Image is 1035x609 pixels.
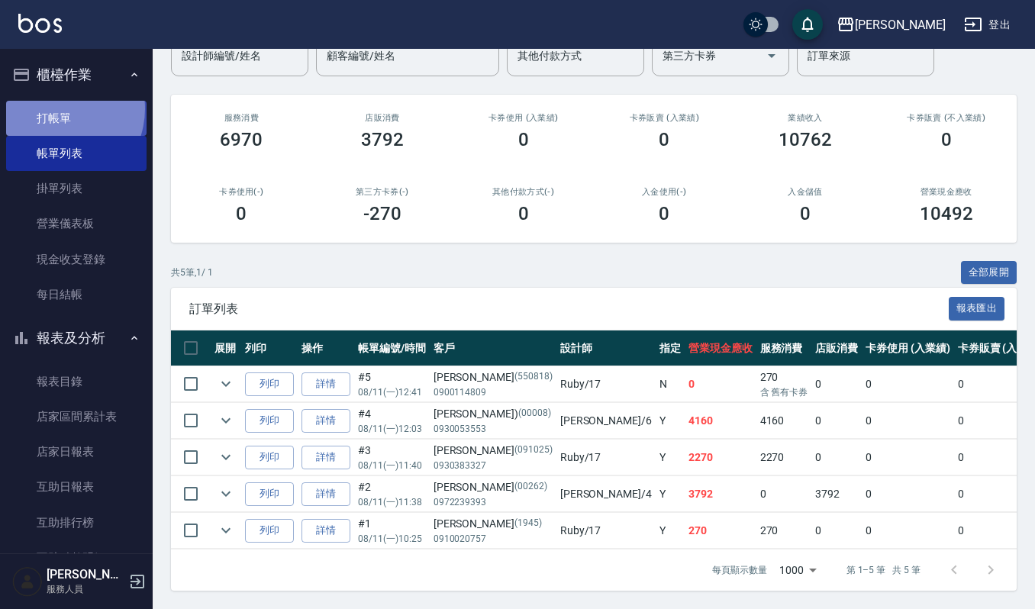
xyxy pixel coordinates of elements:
[301,446,350,469] a: 詳情
[862,440,954,475] td: 0
[756,330,812,366] th: 服務消費
[659,129,669,150] h3: 0
[862,403,954,439] td: 0
[330,113,435,123] h2: 店販消費
[792,9,823,40] button: save
[6,540,147,575] a: 互助點數明細
[920,203,973,224] h3: 10492
[659,203,669,224] h3: 0
[941,129,952,150] h3: 0
[434,422,553,436] p: 0930053553
[656,440,685,475] td: Y
[685,403,756,439] td: 4160
[556,366,656,402] td: Ruby /17
[514,479,547,495] p: (00262)
[6,242,147,277] a: 現金收支登錄
[756,476,812,512] td: 0
[434,369,553,385] div: [PERSON_NAME]
[434,385,553,399] p: 0900114809
[363,203,401,224] h3: -270
[556,513,656,549] td: Ruby /17
[656,476,685,512] td: Y
[6,364,147,399] a: 報表目錄
[656,513,685,549] td: Y
[434,479,553,495] div: [PERSON_NAME]
[245,409,294,433] button: 列印
[301,372,350,396] a: 詳情
[358,385,426,399] p: 08/11 (一) 12:41
[330,187,435,197] h2: 第三方卡券(-)
[753,113,858,123] h2: 業績收入
[354,366,430,402] td: #5
[811,366,862,402] td: 0
[358,422,426,436] p: 08/11 (一) 12:03
[298,330,354,366] th: 操作
[811,513,862,549] td: 0
[430,330,556,366] th: 客戶
[830,9,952,40] button: [PERSON_NAME]
[6,434,147,469] a: 店家日報表
[612,113,717,123] h2: 卡券販賣 (入業績)
[685,366,756,402] td: 0
[189,301,949,317] span: 訂單列表
[811,440,862,475] td: 0
[214,446,237,469] button: expand row
[354,403,430,439] td: #4
[220,129,263,150] h3: 6970
[434,495,553,509] p: 0972239393
[556,440,656,475] td: Ruby /17
[236,203,247,224] h3: 0
[6,399,147,434] a: 店家區間累計表
[514,443,553,459] p: (091025)
[773,549,822,591] div: 1000
[800,203,811,224] h3: 0
[862,330,954,366] th: 卡券使用 (入業績)
[434,443,553,459] div: [PERSON_NAME]
[685,513,756,549] td: 270
[301,409,350,433] a: 詳情
[354,476,430,512] td: #2
[846,563,921,577] p: 第 1–5 筆 共 5 筆
[6,101,147,136] a: 打帳單
[756,440,812,475] td: 2270
[862,366,954,402] td: 0
[656,330,685,366] th: 指定
[656,366,685,402] td: N
[214,409,237,432] button: expand row
[779,129,832,150] h3: 10762
[434,406,553,422] div: [PERSON_NAME])
[189,113,294,123] h3: 服務消費
[47,582,124,596] p: 服務人員
[811,330,862,366] th: 店販消費
[556,330,656,366] th: 設計師
[245,446,294,469] button: 列印
[245,372,294,396] button: 列印
[471,187,576,197] h2: 其他付款方式(-)
[685,476,756,512] td: 3792
[361,129,404,150] h3: 3792
[6,469,147,504] a: 互助日報表
[434,516,553,532] div: [PERSON_NAME]
[514,516,542,532] p: (1945)
[862,476,954,512] td: 0
[612,187,717,197] h2: 入金使用(-)
[894,113,998,123] h2: 卡券販賣 (不入業績)
[753,187,858,197] h2: 入金儲值
[358,459,426,472] p: 08/11 (一) 11:40
[811,403,862,439] td: 0
[18,14,62,33] img: Logo
[685,440,756,475] td: 2270
[6,55,147,95] button: 櫃檯作業
[949,301,1005,315] a: 報表匯出
[556,403,656,439] td: [PERSON_NAME] /6
[556,476,656,512] td: [PERSON_NAME] /4
[12,566,43,597] img: Person
[961,261,1017,285] button: 全部展開
[894,187,998,197] h2: 營業現金應收
[6,171,147,206] a: 掛單列表
[6,206,147,241] a: 營業儀表板
[712,563,767,577] p: 每頁顯示數量
[518,129,529,150] h3: 0
[862,513,954,549] td: 0
[358,532,426,546] p: 08/11 (一) 10:25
